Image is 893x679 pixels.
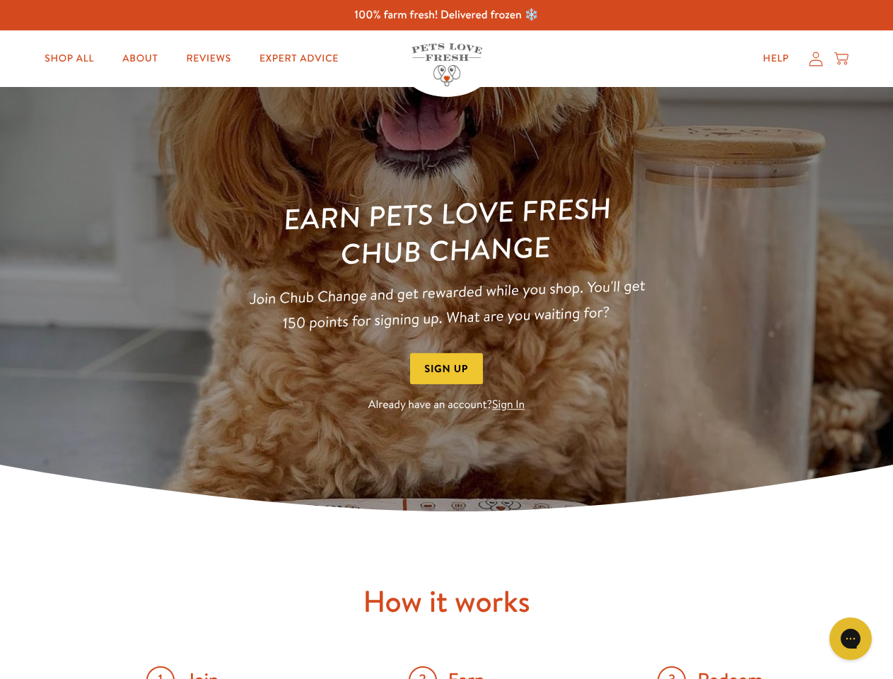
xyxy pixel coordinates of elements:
a: Expert Advice [248,45,350,73]
iframe: Gorgias live chat messenger [822,613,879,665]
img: Pets Love Fresh [412,43,482,86]
button: Sign Up [410,353,484,385]
p: Already have an account? [243,396,650,415]
a: About [111,45,169,73]
a: Shop All [33,45,105,73]
a: Help [752,45,800,73]
p: Join Chub Change and get rewarded while you shop. You'll get 150 points for signing up. What are ... [242,272,652,337]
a: Reviews [175,45,242,73]
h1: Earn Pets Love Fresh Chub Change [241,187,652,275]
a: Sign In [492,397,525,413]
h2: How it works [51,582,843,621]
